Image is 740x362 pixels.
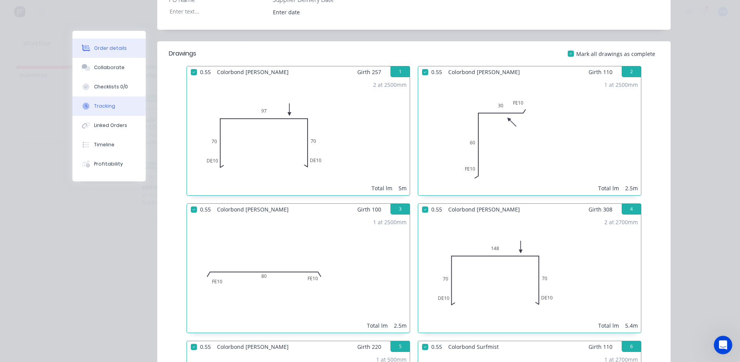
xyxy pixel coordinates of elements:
[187,78,410,195] div: 0DE107097DE10702 at 2500mmTotal lm5m
[94,122,127,129] div: Linked Orders
[445,341,502,352] span: Colorbond Surfmist
[267,6,363,18] input: Enter date
[357,204,381,215] span: Girth 100
[214,204,292,215] span: Colorbond [PERSON_NAME]
[445,204,523,215] span: Colorbond [PERSON_NAME]
[94,161,123,167] div: Profitability
[187,215,410,333] div: 0FE10FE10801 at 2500mmTotal lm2.5m
[625,184,638,192] div: 2.5m
[72,135,146,154] button: Timeline
[604,218,638,226] div: 2 at 2700mm
[714,336,732,354] iframe: Intercom live chat
[367,321,388,330] div: Total lm
[428,66,445,78] span: 0.55
[390,204,410,215] button: 3
[399,184,407,192] div: 5m
[214,66,292,78] span: Colorbond [PERSON_NAME]
[169,49,196,58] div: Drawings
[576,50,655,58] span: Mark all drawings as complete
[589,204,612,215] span: Girth 308
[598,184,619,192] div: Total lm
[428,204,445,215] span: 0.55
[94,141,114,148] div: Timeline
[214,341,292,352] span: Colorbond [PERSON_NAME]
[72,116,146,135] button: Linked Orders
[598,321,619,330] div: Total lm
[390,341,410,352] button: 5
[94,64,124,71] div: Collaborate
[418,78,641,195] div: 0FE1060FE10301 at 2500mmTotal lm2.5m
[394,321,407,330] div: 2.5m
[622,204,641,215] button: 4
[94,103,115,110] div: Tracking
[372,184,392,192] div: Total lm
[72,39,146,58] button: Order details
[72,77,146,96] button: Checklists 0/0
[72,96,146,116] button: Tracking
[589,341,612,352] span: Girth 110
[625,321,638,330] div: 5.4m
[418,215,641,333] div: 0DE1070148DE10702 at 2700mmTotal lm5.4m
[390,66,410,77] button: 1
[197,66,214,78] span: 0.55
[622,66,641,77] button: 2
[72,154,146,174] button: Profitability
[197,204,214,215] span: 0.55
[445,66,523,78] span: Colorbond [PERSON_NAME]
[197,341,214,352] span: 0.55
[373,81,407,89] div: 2 at 2500mm
[94,45,127,52] div: Order details
[604,81,638,89] div: 1 at 2500mm
[357,66,381,78] span: Girth 257
[373,218,407,226] div: 1 at 2500mm
[428,341,445,352] span: 0.55
[589,66,612,78] span: Girth 110
[622,341,641,352] button: 6
[72,58,146,77] button: Collaborate
[357,341,381,352] span: Girth 220
[94,83,128,90] div: Checklists 0/0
